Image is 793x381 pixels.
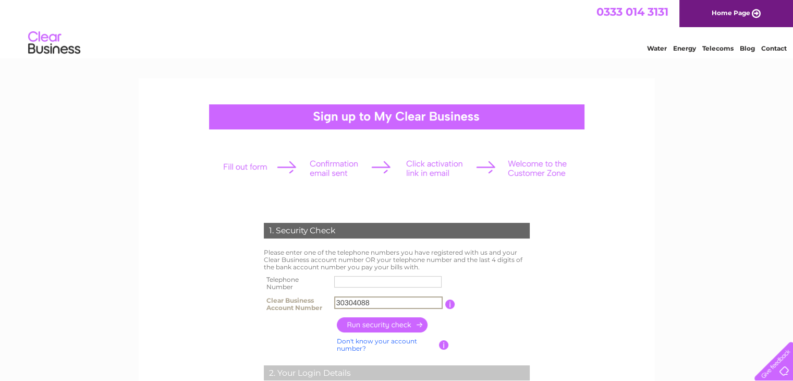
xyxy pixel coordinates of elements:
[261,273,332,294] th: Telephone Number
[445,300,455,309] input: Information
[151,6,643,51] div: Clear Business is a trading name of Verastar Limited (registered in [GEOGRAPHIC_DATA] No. 3667643...
[740,44,755,52] a: Blog
[28,27,81,59] img: logo.png
[264,223,530,239] div: 1. Security Check
[337,337,417,352] a: Don't know your account number?
[761,44,787,52] a: Contact
[264,365,530,381] div: 2. Your Login Details
[439,340,449,350] input: Information
[261,294,332,315] th: Clear Business Account Number
[673,44,696,52] a: Energy
[702,44,734,52] a: Telecoms
[261,246,532,273] td: Please enter one of the telephone numbers you have registered with us and your Clear Business acc...
[647,44,667,52] a: Water
[596,5,668,18] a: 0333 014 3131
